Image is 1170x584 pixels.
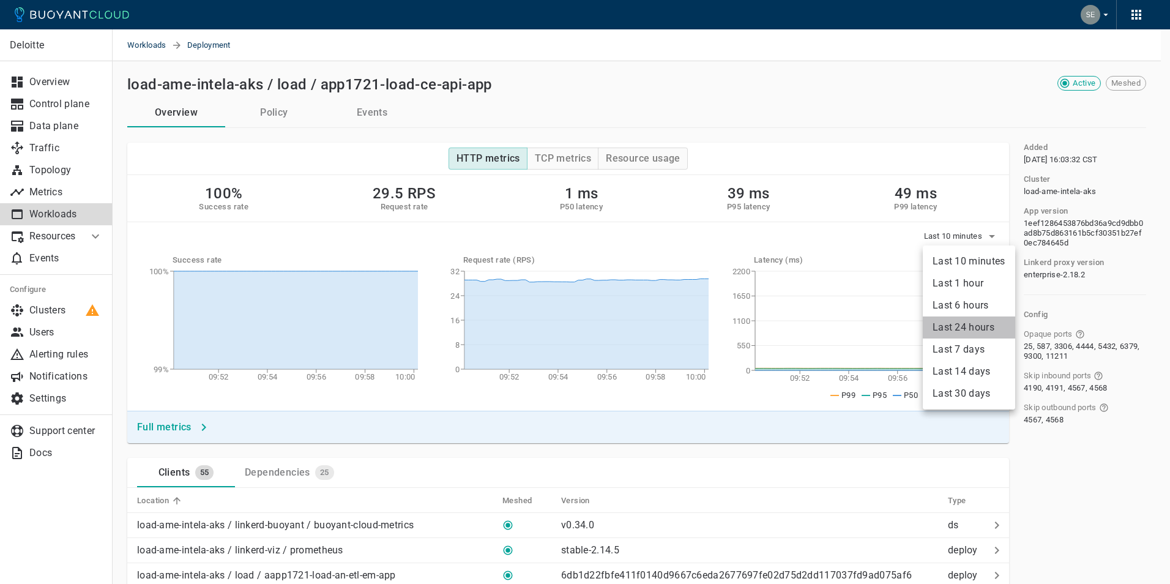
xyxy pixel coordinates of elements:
[923,316,1015,339] li: Last 24 hours
[923,361,1015,383] li: Last 14 days
[923,339,1015,361] li: Last 7 days
[923,383,1015,405] li: Last 30 days
[923,250,1015,272] li: Last 10 minutes
[923,272,1015,294] li: Last 1 hour
[923,294,1015,316] li: Last 6 hours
